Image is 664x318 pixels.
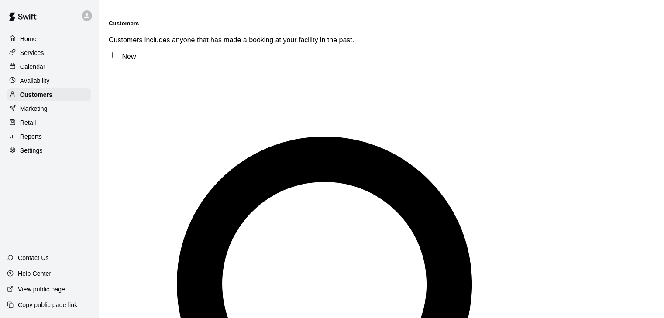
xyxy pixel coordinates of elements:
h5: Customers [109,20,654,27]
a: Reports [7,130,91,143]
p: Help Center [18,269,51,278]
a: Services [7,46,91,59]
p: Marketing [20,104,48,113]
a: Customers [7,88,91,101]
p: Customers [20,90,52,99]
p: Availability [20,76,50,85]
a: Retail [7,116,91,129]
a: New [109,53,136,60]
a: Marketing [7,102,91,115]
a: Settings [7,144,91,157]
a: Calendar [7,60,91,73]
p: View public page [18,285,65,294]
p: Retail [20,118,36,127]
p: Services [20,48,44,57]
p: Copy public page link [18,301,77,309]
p: Reports [20,132,42,141]
p: Settings [20,146,43,155]
p: Home [20,34,37,43]
a: Availability [7,74,91,87]
p: Calendar [20,62,45,71]
p: Customers includes anyone that has made a booking at your facility in the past. [109,36,654,44]
p: Contact Us [18,253,49,262]
a: Home [7,32,91,45]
